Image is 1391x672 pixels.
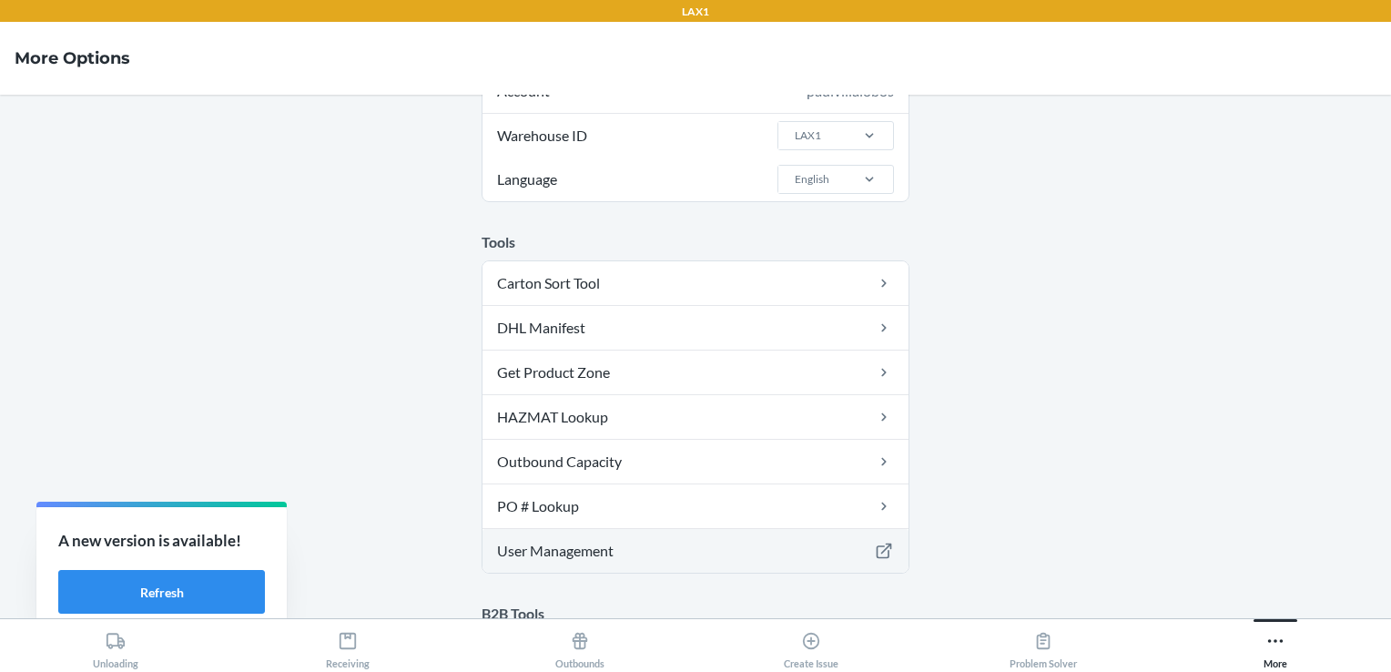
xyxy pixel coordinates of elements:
a: Outbound Capacity [482,440,909,484]
p: LAX1 [682,4,709,20]
div: Create Issue [784,624,838,669]
div: LAX1 [795,127,821,144]
button: Refresh [58,570,265,614]
button: More [1159,619,1391,669]
p: B2B Tools [482,603,909,625]
span: Language [494,158,560,201]
div: More [1264,624,1287,669]
span: Warehouse ID [494,114,590,158]
div: Receiving [326,624,370,669]
h4: More Options [15,46,130,70]
button: Receiving [232,619,464,669]
div: English [795,171,829,188]
a: HAZMAT Lookup [482,395,909,439]
div: Unloading [93,624,138,669]
div: Outbounds [555,624,604,669]
p: A new version is available! [58,529,265,553]
a: Carton Sort Tool [482,261,909,305]
button: Problem Solver [928,619,1160,669]
a: User Management [482,529,909,573]
button: Create Issue [695,619,928,669]
a: PO # Lookup [482,484,909,528]
a: DHL Manifest [482,306,909,350]
p: Tools [482,231,909,253]
div: Problem Solver [1010,624,1077,669]
a: Get Product Zone [482,351,909,394]
input: Warehouse IDLAX1 [793,127,795,144]
input: LanguageEnglish [793,171,795,188]
button: Outbounds [463,619,695,669]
